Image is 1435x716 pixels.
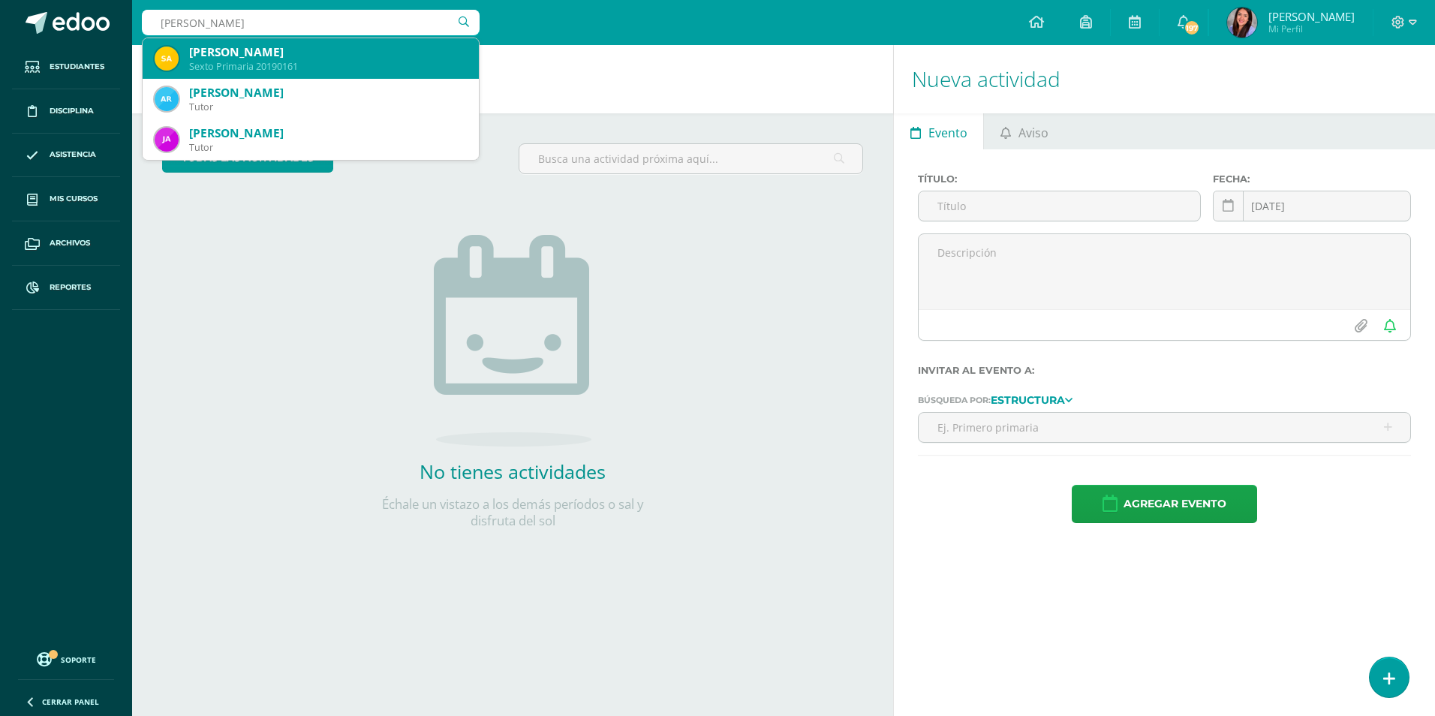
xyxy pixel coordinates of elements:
label: Título: [918,173,1201,185]
img: 973116c3cfe8714e39039c433039b2a3.png [1227,8,1257,38]
div: Sexto Primaria 20190161 [189,60,467,73]
label: Fecha: [1213,173,1411,185]
span: Búsqueda por: [918,395,991,405]
div: [PERSON_NAME] [189,85,467,101]
img: a7bb499340f47d0189b6d3f19380880c.png [155,128,179,152]
span: Aviso [1018,115,1048,151]
div: [PERSON_NAME] [189,44,467,60]
span: Estudiantes [50,61,104,73]
p: Échale un vistazo a los demás períodos o sal y disfruta del sol [363,496,663,529]
button: Agregar evento [1072,485,1257,523]
a: Mis cursos [12,177,120,221]
input: Busca un usuario... [142,10,480,35]
img: 4b6220d9bda42215b631d1675d004d07.png [155,87,179,111]
span: Soporte [61,654,96,665]
span: [PERSON_NAME] [1268,9,1355,24]
a: Estudiantes [12,45,120,89]
a: Aviso [984,113,1064,149]
span: Reportes [50,281,91,293]
div: Tutor [189,101,467,113]
span: Evento [928,115,967,151]
div: Tutor [189,141,467,154]
span: Archivos [50,237,90,249]
input: Fecha de entrega [1214,191,1410,221]
label: Invitar al evento a: [918,365,1411,376]
span: Disciplina [50,105,94,117]
input: Busca una actividad próxima aquí... [519,144,862,173]
span: Mi Perfil [1268,23,1355,35]
h1: Actividades [150,45,875,113]
img: no_activities.png [434,235,591,447]
div: [PERSON_NAME] [189,125,467,141]
span: 197 [1184,20,1200,36]
a: Disciplina [12,89,120,134]
input: Título [919,191,1200,221]
a: Archivos [12,221,120,266]
h1: Nueva actividad [912,45,1417,113]
input: Ej. Primero primaria [919,413,1410,442]
h2: No tienes actividades [363,459,663,484]
a: Soporte [18,648,114,669]
a: Evento [894,113,983,149]
span: Mis cursos [50,193,98,205]
span: Cerrar panel [42,696,99,707]
span: Agregar evento [1124,486,1226,522]
a: Asistencia [12,134,120,178]
img: 2496c87ad6f994a769210bac5f5e5231.png [155,47,179,71]
strong: Estructura [991,393,1065,407]
span: Asistencia [50,149,96,161]
a: Reportes [12,266,120,310]
a: Estructura [991,394,1072,405]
